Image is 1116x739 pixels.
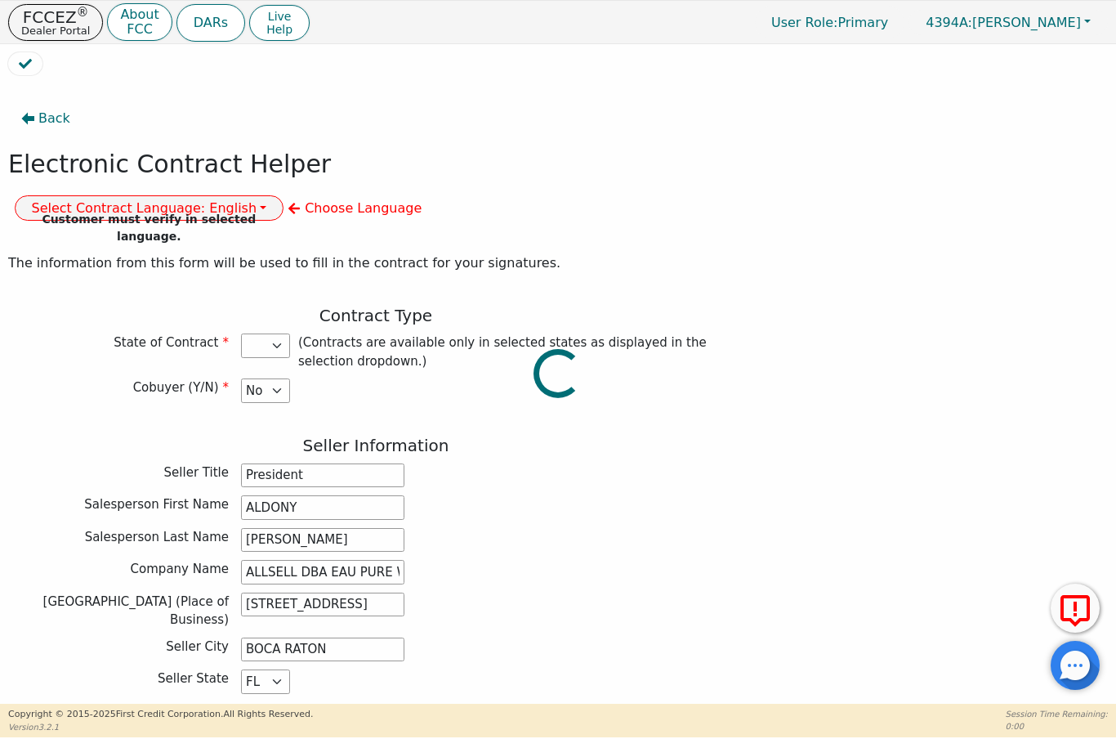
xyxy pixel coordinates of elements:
[266,23,292,36] span: Help
[8,721,313,733] p: Version 3.2.1
[120,8,158,21] p: About
[1051,584,1100,633] button: Report Error to FCC
[926,15,1081,30] span: [PERSON_NAME]
[266,10,292,23] span: Live
[120,23,158,36] p: FCC
[1006,708,1108,720] p: Session Time Remaining:
[21,25,90,36] p: Dealer Portal
[8,4,103,41] button: FCCEZ®Dealer Portal
[1006,720,1108,732] p: 0:00
[223,709,313,719] span: All Rights Reserved.
[21,9,90,25] p: FCCEZ
[107,3,172,42] button: AboutFCC
[176,4,245,42] button: DARs
[771,15,837,30] span: User Role :
[908,10,1108,35] button: 4394A:[PERSON_NAME]
[755,7,904,38] p: Primary
[926,15,972,30] span: 4394A:
[755,7,904,38] a: User Role:Primary
[8,708,313,722] p: Copyright © 2015- 2025 First Credit Corporation.
[77,5,89,20] sup: ®
[249,5,310,41] button: LiveHelp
